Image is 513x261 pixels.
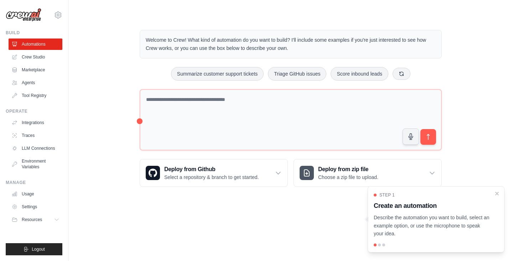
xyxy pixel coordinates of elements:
div: Operate [6,108,62,114]
a: Crew Studio [9,51,62,63]
a: Agents [9,77,62,88]
button: Summarize customer support tickets [171,67,264,81]
span: Step 1 [379,192,395,198]
p: Choose a zip file to upload. [318,174,378,181]
span: Logout [32,246,45,252]
h3: Create an automation [374,201,490,211]
a: Usage [9,188,62,200]
a: Automations [9,39,62,50]
button: Score inbound leads [331,67,388,81]
div: Manage [6,180,62,185]
a: Traces [9,130,62,141]
button: Resources [9,214,62,225]
a: Marketplace [9,64,62,76]
h3: Deploy from Github [164,165,259,174]
h3: Deploy from zip file [318,165,378,174]
img: Logo [6,8,41,22]
p: Welcome to Crew! What kind of automation do you want to build? I'll include some examples if you'... [146,36,436,52]
a: Tool Registry [9,90,62,101]
a: LLM Connections [9,143,62,154]
p: Select a repository & branch to get started. [164,174,259,181]
p: Describe the automation you want to build, select an example option, or use the microphone to spe... [374,214,490,238]
button: Close walkthrough [494,191,500,196]
div: Build [6,30,62,36]
button: Logout [6,243,62,255]
span: Resources [22,217,42,222]
a: Settings [9,201,62,213]
button: Triage GitHub issues [268,67,326,81]
a: Environment Variables [9,155,62,173]
a: Integrations [9,117,62,128]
